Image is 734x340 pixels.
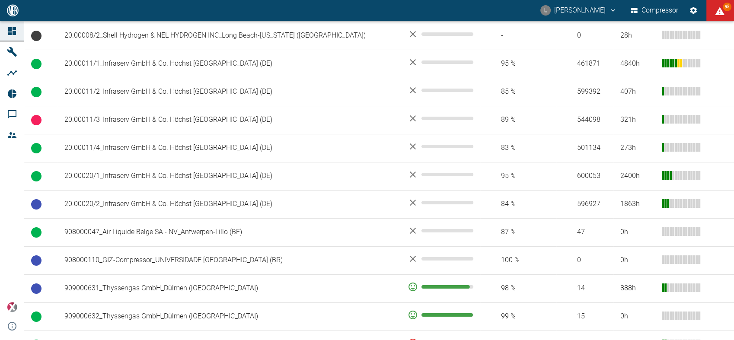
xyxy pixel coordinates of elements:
div: No data [408,169,473,180]
span: Betriebsbereit [31,199,41,210]
td: 908000047_Air Liquide Belge SA - NV_Antwerpen-Lillo (BE) [57,218,401,246]
img: Xplore Logo [7,302,17,312]
div: 888 h [620,283,655,293]
td: 908000110_GIZ-Compressor_UNIVERSIDADE [GEOGRAPHIC_DATA] (BR) [57,246,401,274]
span: Betrieb [31,227,41,238]
span: 47 [563,227,606,237]
div: 407 h [620,87,655,97]
span: Betriebsbereit [31,255,41,266]
div: 0 h [620,227,655,237]
span: 14 [563,283,606,293]
span: Betrieb [31,143,41,153]
span: - [487,31,549,41]
span: 84 % [487,199,549,209]
button: Compressor [629,3,680,18]
div: 1863 h [620,199,655,209]
div: 4840 h [620,59,655,69]
div: 2400 h [620,171,655,181]
span: 98 % [487,283,549,293]
div: No data [408,254,473,264]
button: luca.corigliano@neuman-esser.com [539,3,618,18]
div: 273 h [620,143,655,153]
span: 501134 [563,143,606,153]
span: 599392 [563,87,606,97]
span: 89 % [487,115,549,125]
td: 20.00011/2_Infraserv GmbH & Co. Höchst [GEOGRAPHIC_DATA] (DE) [57,78,401,106]
span: 15 [563,311,606,321]
td: 20.00008/2_Shell Hydrogen & NEL HYDROGEN INC_Long Beach-[US_STATE] ([GEOGRAPHIC_DATA]) [57,22,401,50]
span: 596927 [563,199,606,209]
td: 20.00011/4_Infraserv GmbH & Co. Höchst [GEOGRAPHIC_DATA] (DE) [57,134,401,162]
span: Keine Daten [31,31,41,41]
span: Betrieb [31,59,41,69]
span: 100 % [487,255,549,265]
div: No data [408,57,473,67]
span: 95 % [487,59,549,69]
img: logo [6,4,19,16]
span: 85 % [487,87,549,97]
span: Betrieb [31,311,41,322]
td: 20.00011/1_Infraserv GmbH & Co. Höchst [GEOGRAPHIC_DATA] (DE) [57,50,401,78]
div: 0 h [620,311,655,321]
span: Betrieb [31,87,41,97]
td: 909000632_Thyssengas GmbH_Dülmen ([GEOGRAPHIC_DATA]) [57,302,401,330]
div: 99 % [408,310,473,320]
td: 20.00020/1_Infraserv GmbH & Co. Höchst [GEOGRAPHIC_DATA] (DE) [57,162,401,190]
div: 321 h [620,115,655,125]
span: Ungeplanter Stillstand [31,115,41,125]
span: 461871 [563,59,606,69]
div: No data [408,197,473,208]
div: No data [408,113,473,124]
td: 909000631_Thyssengas GmbH_Dülmen ([GEOGRAPHIC_DATA]) [57,274,401,302]
div: 28 h [620,31,655,41]
span: Betriebsbereit [31,283,41,294]
div: No data [408,85,473,95]
button: Einstellungen [686,3,701,18]
div: No data [408,226,473,236]
td: 20.00011/3_Infraserv GmbH & Co. Höchst [GEOGRAPHIC_DATA] (DE) [57,106,401,134]
span: 83 % [487,143,549,153]
span: 0 [563,31,606,41]
span: Betrieb [31,171,41,181]
span: 600053 [563,171,606,181]
span: 87 % [487,227,549,237]
span: 544098 [563,115,606,125]
div: No data [408,29,473,39]
td: 20.00020/2_Infraserv GmbH & Co. Höchst [GEOGRAPHIC_DATA] (DE) [57,190,401,218]
div: 93 % [408,282,473,292]
span: 95 % [487,171,549,181]
span: 95 [723,3,731,11]
div: 0 h [620,255,655,265]
span: 0 [563,255,606,265]
div: No data [408,141,473,152]
div: L [540,5,551,16]
span: 99 % [487,311,549,321]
